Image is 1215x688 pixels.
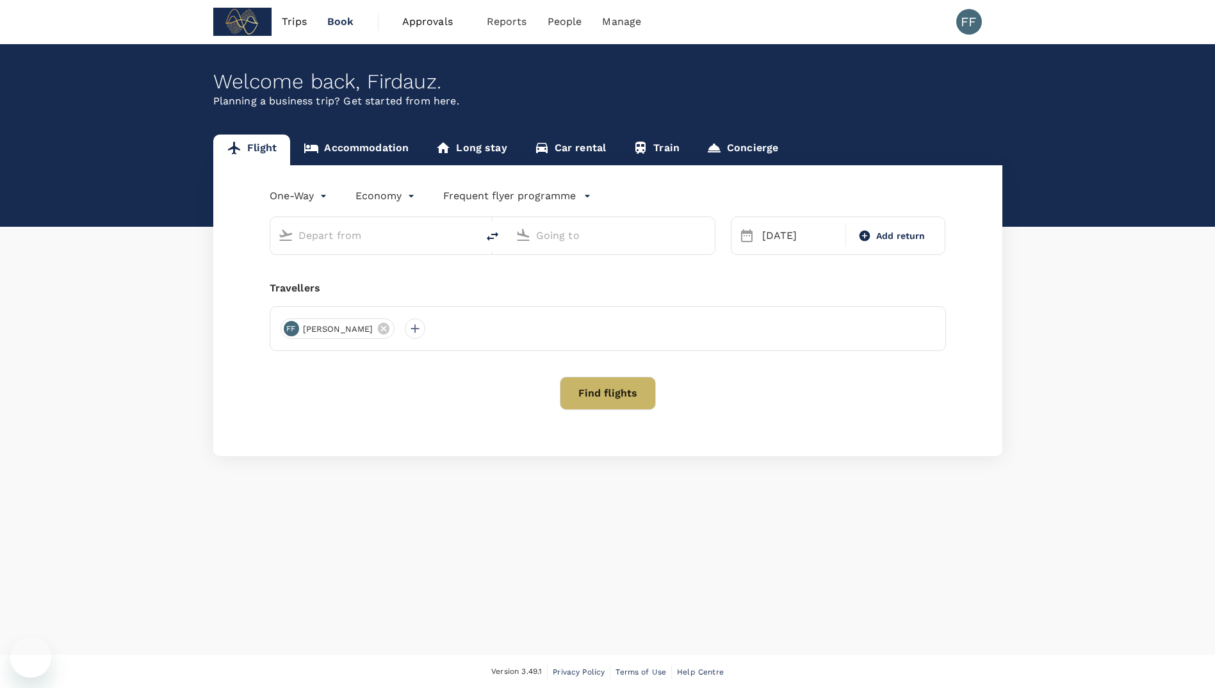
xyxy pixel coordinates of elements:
[521,135,620,165] a: Car rental
[295,323,381,336] span: [PERSON_NAME]
[443,188,591,204] button: Frequent flyer programme
[876,229,926,243] span: Add return
[213,70,1002,94] div: Welcome back , Firdauz .
[677,668,724,676] span: Help Centre
[616,665,666,679] a: Terms of Use
[284,321,299,336] div: FF
[290,135,422,165] a: Accommodation
[443,188,576,204] p: Frequent flyer programme
[560,377,656,410] button: Find flights
[693,135,792,165] a: Concierge
[270,281,946,296] div: Travellers
[553,668,605,676] span: Privacy Policy
[298,225,450,245] input: Depart from
[491,666,542,678] span: Version 3.49.1
[602,14,641,29] span: Manage
[422,135,520,165] a: Long stay
[355,186,418,206] div: Economy
[553,665,605,679] a: Privacy Policy
[402,14,466,29] span: Approvals
[536,225,688,245] input: Going to
[213,135,291,165] a: Flight
[468,234,471,236] button: Open
[619,135,693,165] a: Train
[757,223,843,249] div: [DATE]
[548,14,582,29] span: People
[677,665,724,679] a: Help Centre
[616,668,666,676] span: Terms of Use
[477,221,508,252] button: delete
[956,9,982,35] div: FF
[213,94,1002,109] p: Planning a business trip? Get started from here.
[213,8,272,36] img: Subdimension Pte Ltd
[270,186,330,206] div: One-Way
[706,234,708,236] button: Open
[10,637,51,678] iframe: Button to launch messaging window
[281,318,395,339] div: FF[PERSON_NAME]
[327,14,354,29] span: Book
[282,14,307,29] span: Trips
[487,14,527,29] span: Reports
